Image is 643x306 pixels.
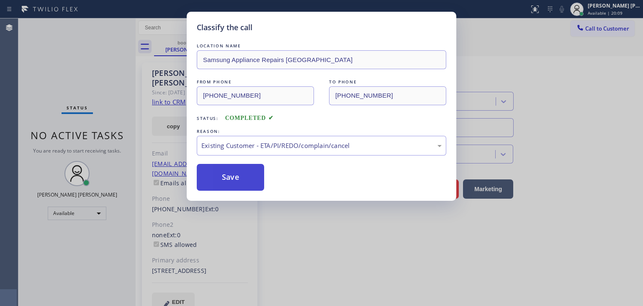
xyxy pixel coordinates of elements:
div: FROM PHONE [197,78,314,86]
span: Status: [197,115,219,121]
button: Save [197,164,264,191]
input: To phone [329,86,446,105]
div: LOCATION NAME [197,41,446,50]
div: REASON: [197,127,446,136]
h5: Classify the call [197,22,252,33]
span: COMPLETED [225,115,274,121]
div: TO PHONE [329,78,446,86]
input: From phone [197,86,314,105]
div: Existing Customer - ETA/PI/REDO/complain/cancel [201,141,442,150]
